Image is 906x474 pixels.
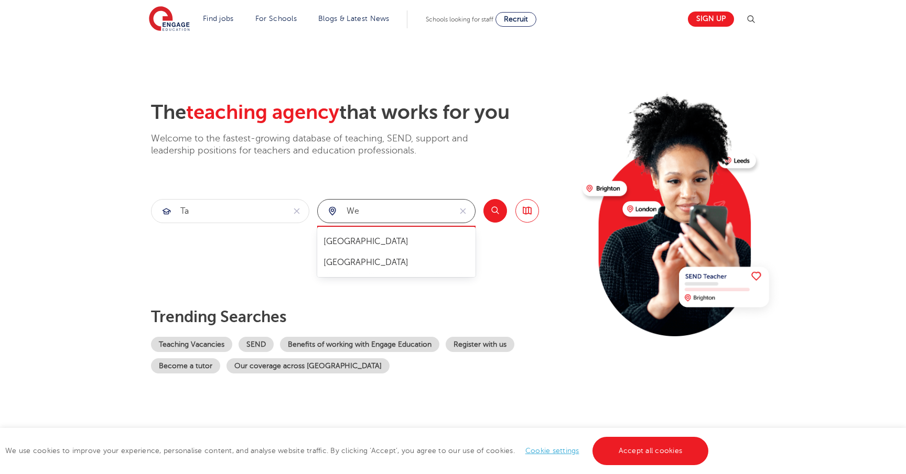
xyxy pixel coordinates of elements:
a: Teaching Vacancies [151,337,232,352]
button: Clear [451,200,475,223]
button: Search [483,199,507,223]
li: [GEOGRAPHIC_DATA] [321,231,471,252]
a: Blogs & Latest News [318,15,390,23]
div: Submit [317,199,476,223]
a: Find jobs [203,15,234,23]
a: SEND [239,337,274,352]
span: We use cookies to improve your experience, personalise content, and analyse website traffic. By c... [5,447,711,455]
a: Our coverage across [GEOGRAPHIC_DATA] [226,358,390,373]
li: [GEOGRAPHIC_DATA] [321,252,471,273]
span: Recruit [504,15,528,23]
span: Schools looking for staff [426,16,493,23]
span: teaching agency [186,101,339,124]
a: Benefits of working with Engage Education [280,337,439,352]
a: Become a tutor [151,358,220,373]
div: Submit [151,199,309,223]
img: Engage Education [149,6,190,32]
p: Trending searches [151,307,574,326]
ul: Submit [321,231,471,273]
a: For Schools [255,15,297,23]
a: Cookie settings [525,447,579,455]
span: Please select a city from the list of suggestions [317,226,476,266]
input: Submit [152,200,285,223]
a: Sign up [688,12,734,27]
a: Register with us [446,337,514,352]
h2: The that works for you [151,101,574,125]
button: Clear [285,200,309,223]
a: Accept all cookies [592,437,709,465]
a: Recruit [495,12,536,27]
input: Submit [318,200,451,223]
p: Welcome to the fastest-growing database of teaching, SEND, support and leadership positions for t... [151,133,497,157]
